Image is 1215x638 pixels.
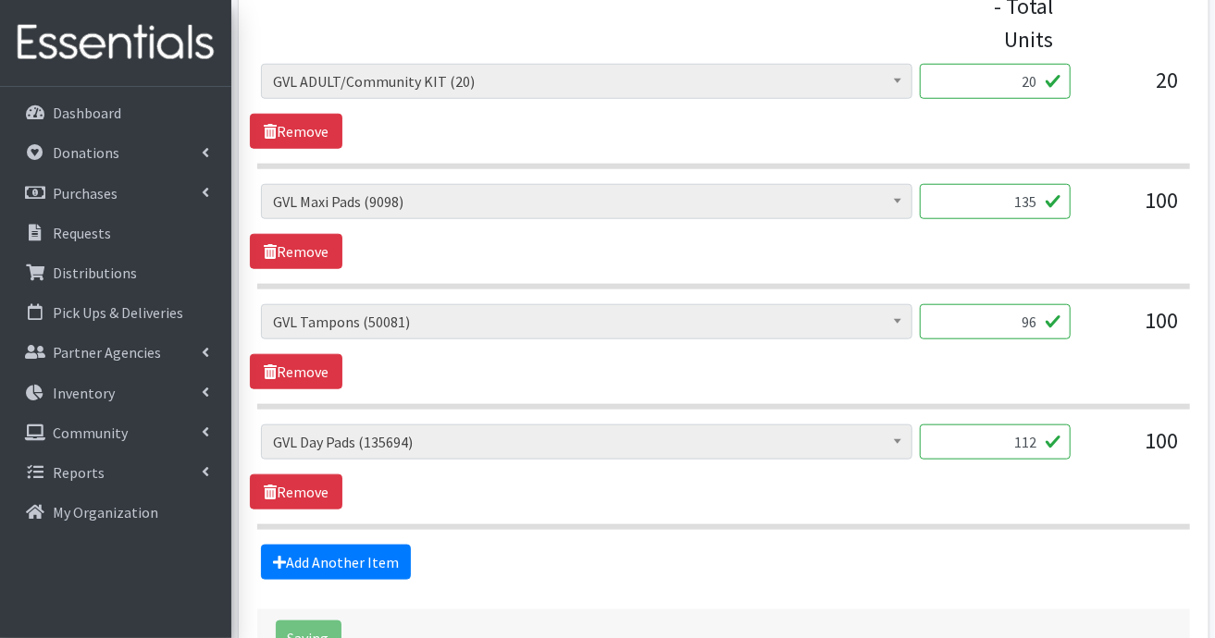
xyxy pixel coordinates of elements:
span: GVL ADULT/Community KIT (20) [273,68,900,94]
p: Inventory [53,384,115,402]
p: Community [53,423,128,442]
a: Dashboard [7,94,224,131]
span: GVL Day Pads (135694) [273,429,900,455]
p: Donations [53,143,119,162]
a: Purchases [7,175,224,212]
span: GVL Maxi Pads (9098) [273,189,900,215]
a: Inventory [7,374,224,411]
div: 20 [1085,64,1178,114]
a: Remove [250,114,342,149]
span: GVL ADULT/Community KIT (20) [261,64,912,99]
input: Quantity [920,64,1071,99]
input: Quantity [920,184,1071,219]
a: Remove [250,474,342,509]
span: GVL Tampons (50081) [273,309,900,335]
a: Distributions [7,254,224,291]
p: Pick Ups & Deliveries [53,303,183,322]
p: Partner Agencies [53,343,161,362]
a: Community [7,414,224,451]
span: GVL Maxi Pads (9098) [261,184,912,219]
a: My Organization [7,494,224,531]
a: Donations [7,134,224,171]
div: 100 [1085,184,1178,234]
a: Add Another Item [261,545,411,580]
a: Requests [7,215,224,252]
p: Distributions [53,264,137,282]
input: Quantity [920,304,1071,339]
div: 100 [1085,424,1178,474]
a: Remove [250,354,342,389]
a: Reports [7,454,224,491]
div: 100 [1085,304,1178,354]
span: GVL Tampons (50081) [261,304,912,339]
p: Dashboard [53,104,121,122]
img: HumanEssentials [7,12,224,74]
p: Requests [53,224,111,242]
a: Partner Agencies [7,334,224,371]
p: My Organization [53,503,158,521]
input: Quantity [920,424,1071,460]
span: GVL Day Pads (135694) [261,424,912,460]
p: Purchases [53,184,118,202]
a: Pick Ups & Deliveries [7,294,224,331]
a: Remove [250,234,342,269]
p: Reports [53,463,105,482]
